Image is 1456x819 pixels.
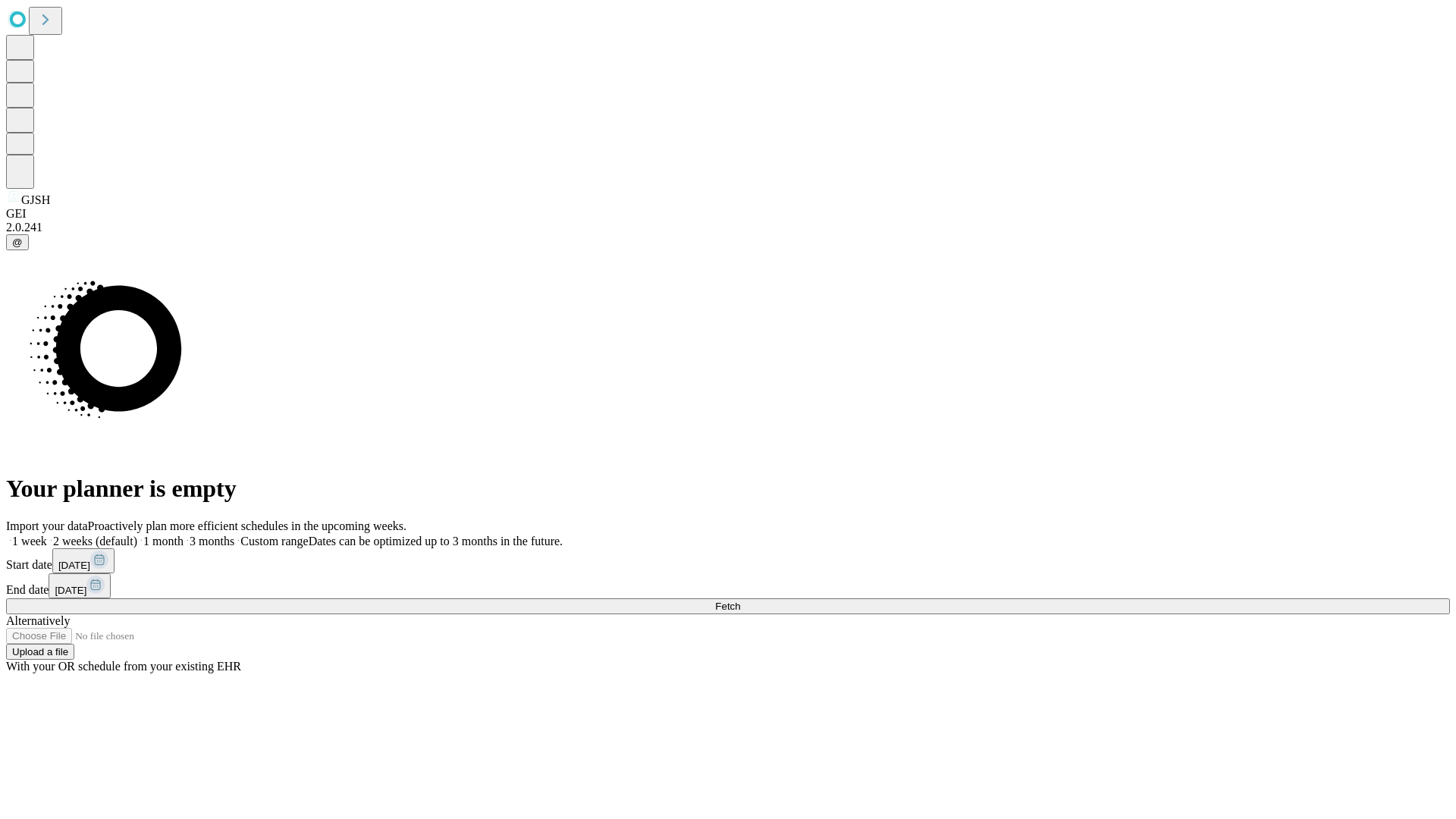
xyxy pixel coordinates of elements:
div: 2.0.241 [6,221,1450,234]
span: Import your data [6,519,88,532]
span: [DATE] [58,560,90,571]
span: Fetch [715,601,740,612]
span: Alternatively [6,614,70,627]
div: End date [6,573,1450,598]
span: Dates can be optimized up to 3 months in the future. [309,535,563,548]
span: Proactively plan more efficient schedules in the upcoming weeks. [88,519,406,532]
span: 2 weeks (default) [53,535,137,548]
span: [DATE] [55,585,86,596]
button: Fetch [6,598,1450,614]
span: With your OR schedule from your existing EHR [6,660,241,673]
button: @ [6,234,29,250]
span: GJSH [21,193,50,206]
div: GEI [6,207,1450,221]
button: [DATE] [49,573,111,598]
span: 1 month [143,535,184,548]
span: Custom range [240,535,308,548]
button: Upload a file [6,644,74,660]
span: 3 months [190,535,234,548]
span: 1 week [12,535,47,548]
span: @ [12,237,23,248]
h1: Your planner is empty [6,475,1450,503]
button: [DATE] [52,548,115,573]
div: Start date [6,548,1450,573]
